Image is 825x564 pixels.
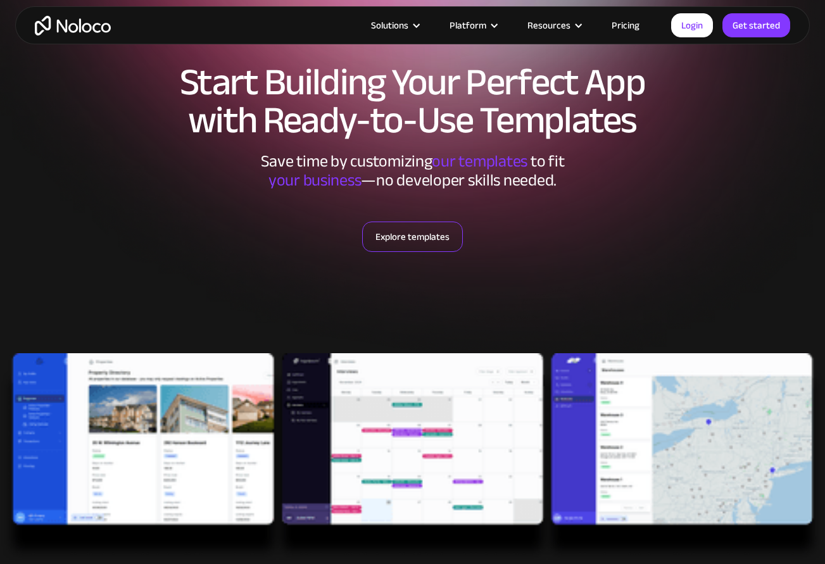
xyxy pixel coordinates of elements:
div: Save time by customizing to fit ‍ —no developer skills needed. [223,152,603,190]
h1: Start Building Your Perfect App with Ready-to-Use Templates [20,63,805,139]
a: Explore templates [362,222,463,252]
div: Platform [450,17,486,34]
a: Get started [722,13,790,37]
div: Solutions [355,17,434,34]
div: Resources [512,17,596,34]
span: our templates [432,146,527,177]
a: Login [671,13,713,37]
div: Platform [434,17,512,34]
a: Pricing [596,17,655,34]
div: Resources [527,17,570,34]
a: home [35,16,111,35]
div: Solutions [371,17,408,34]
span: your business [268,165,362,196]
